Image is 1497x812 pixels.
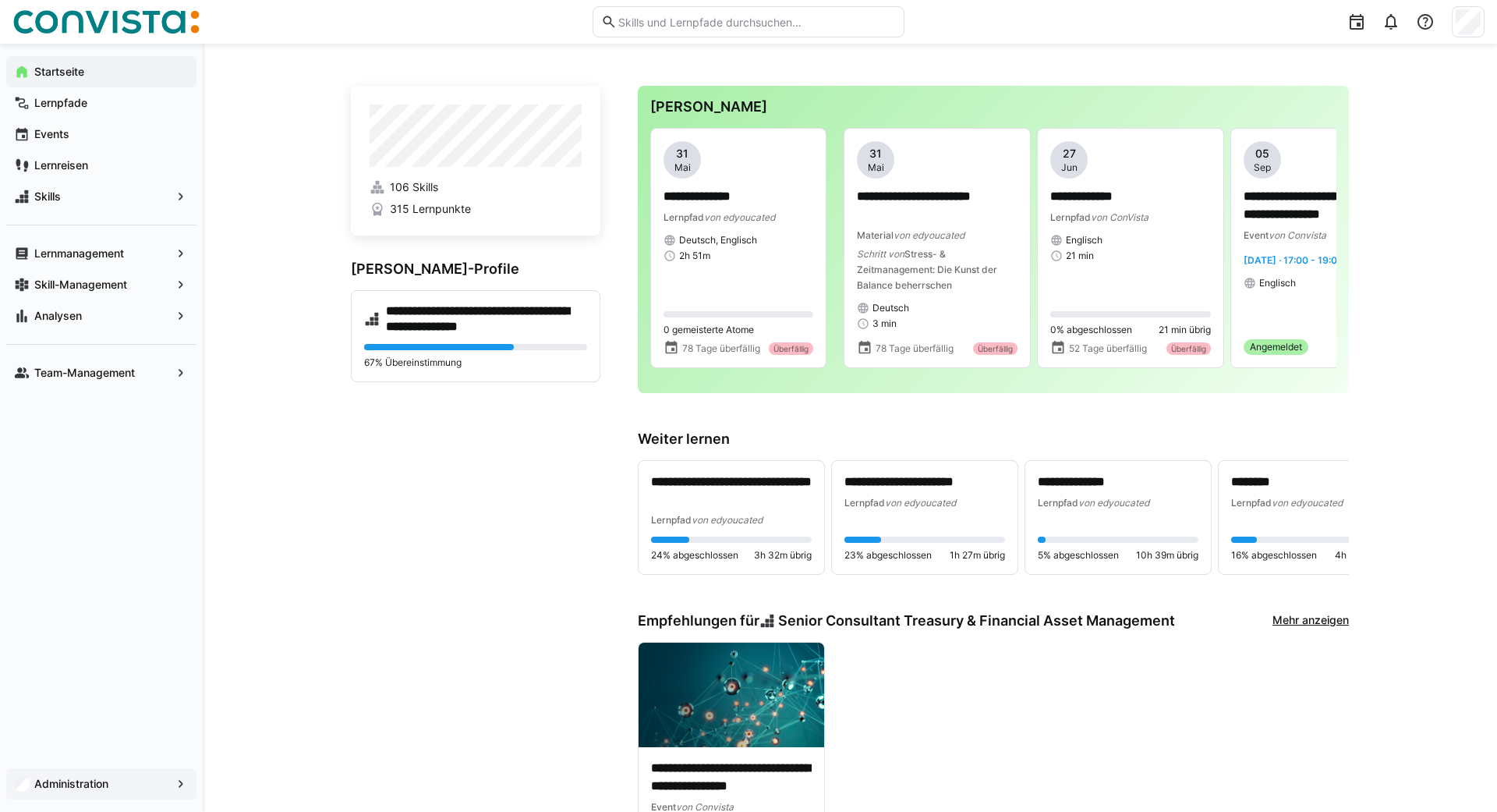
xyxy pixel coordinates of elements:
span: Deutsch, Englisch [679,234,757,246]
span: Mai [868,161,884,174]
span: Angemeldet [1250,341,1302,353]
div: Überfällig [769,342,813,355]
span: Englisch [1066,234,1102,246]
span: 0 gemeisterte Atome [664,324,754,336]
span: 05 [1255,146,1269,161]
a: Mehr anzeigen [1272,612,1349,629]
span: von edyoucated [1078,497,1149,509]
span: Mai [674,161,691,174]
span: 0% abgeschlossen [1050,324,1132,336]
h3: Weiter lernen [638,431,1349,448]
span: Jun [1061,161,1078,174]
span: von ConVista [1091,211,1148,223]
span: 52 Tage überfällig [1069,342,1147,355]
span: 21 min [1066,250,1094,262]
img: image [639,643,824,747]
span: Lernpfad [1231,497,1272,509]
span: Lernpfad [844,497,885,509]
div: Überfällig [973,342,1017,355]
div: Überfällig [1166,342,1211,355]
span: Deutsch [872,302,909,314]
h3: [PERSON_NAME] [650,98,1336,115]
span: Schritt von [857,248,904,260]
span: 2h 51m [679,250,710,262]
span: 5% abgeschlossen [1038,549,1119,562]
span: 3 min [872,317,897,330]
span: Lernpfad [1050,211,1091,223]
span: 16% abgeschlossen [1231,549,1317,562]
span: von edyoucated [894,229,964,241]
span: 4h 31m übrig [1335,549,1392,562]
span: Stress- & Zeitmanagement: Die Kunst der Balance beherrschen [857,248,997,291]
span: Lernpfad [664,211,704,223]
span: von edyoucated [704,211,775,223]
span: 78 Tage überfällig [682,342,760,355]
h3: [PERSON_NAME]-Profile [351,261,600,278]
span: von edyoucated [1272,497,1343,509]
span: Senior Consultant Treasury & Financial Asset Management [778,612,1175,629]
p: 67% Übereinstimmung [364,356,587,369]
h3: Empfehlungen für [638,612,1175,629]
span: Englisch [1259,277,1296,289]
input: Skills und Lernpfade durchsuchen… [617,15,896,29]
span: 31 [676,146,688,161]
span: 23% abgeschlossen [844,549,932,562]
span: 315 Lernpunkte [390,201,471,217]
span: 1h 27m übrig [950,549,1005,562]
span: 31 [869,146,882,161]
span: 106 Skills [390,179,438,195]
span: von Convista [1269,229,1326,241]
span: von edyoucated [692,514,763,526]
span: 3h 32m übrig [754,549,812,562]
span: Event [1244,229,1269,241]
span: 27 [1063,146,1076,161]
span: 21 min übrig [1159,324,1211,336]
span: [DATE] · 17:00 - 19:00 [1244,254,1343,266]
span: von edyoucated [885,497,956,509]
span: Sep [1254,161,1271,174]
span: 10h 39m übrig [1136,549,1198,562]
span: 24% abgeschlossen [651,549,738,562]
a: 106 Skills [370,179,582,195]
span: Lernpfad [651,514,692,526]
span: Material [857,229,894,241]
span: 78 Tage überfällig [876,342,954,355]
span: Lernpfad [1038,497,1078,509]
